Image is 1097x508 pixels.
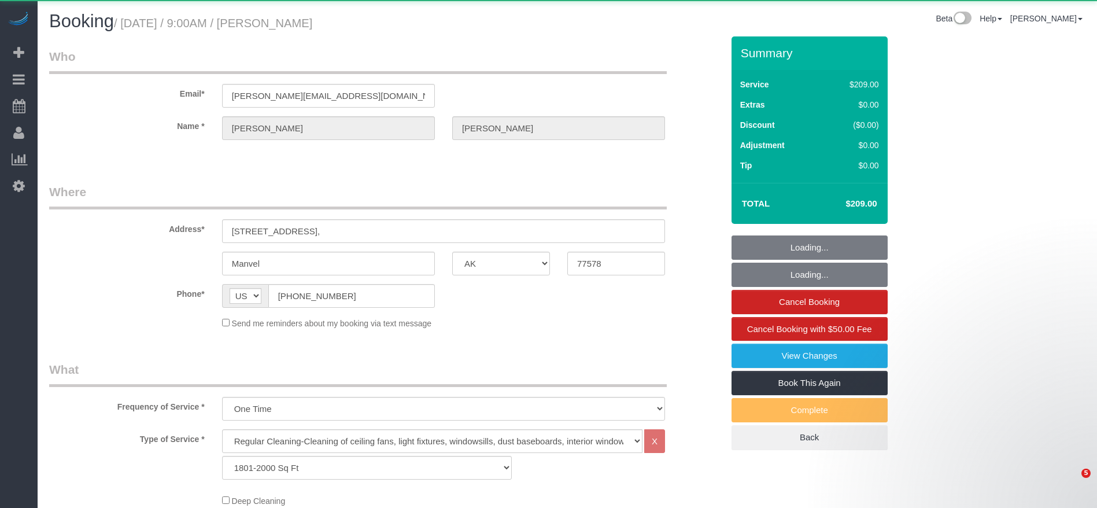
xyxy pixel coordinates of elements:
label: Extras [740,99,765,111]
label: Adjustment [740,139,785,151]
legend: Who [49,48,667,74]
span: Send me reminders about my booking via text message [232,319,432,328]
iframe: Intercom live chat [1058,469,1085,496]
a: Back [732,425,888,450]
a: Cancel Booking [732,290,888,314]
label: Type of Service * [40,429,213,445]
span: Booking [49,11,114,31]
div: $0.00 [825,139,879,151]
input: Phone* [268,284,435,308]
input: First Name* [222,116,435,140]
a: Cancel Booking with $50.00 Fee [732,317,888,341]
input: Zip Code* [567,252,665,275]
a: [PERSON_NAME] [1010,14,1083,23]
a: Book This Again [732,371,888,395]
label: Name * [40,116,213,132]
label: Discount [740,119,775,131]
h3: Summary [741,46,882,60]
legend: Where [49,183,667,209]
div: ($0.00) [825,119,879,131]
a: Help [980,14,1002,23]
h4: $209.00 [811,199,877,209]
input: Email* [222,84,435,108]
strong: Total [742,198,770,208]
span: Cancel Booking with $50.00 Fee [747,324,872,334]
span: Deep Cleaning [232,496,286,506]
input: City* [222,252,435,275]
label: Address* [40,219,213,235]
label: Email* [40,84,213,100]
label: Frequency of Service * [40,397,213,413]
a: Beta [936,14,972,23]
label: Service [740,79,769,90]
img: Automaid Logo [7,12,30,28]
a: View Changes [732,344,888,368]
label: Tip [740,160,752,171]
legend: What [49,361,667,387]
span: 5 [1081,469,1091,478]
div: $209.00 [825,79,879,90]
small: / [DATE] / 9:00AM / [PERSON_NAME] [114,17,312,30]
label: Phone* [40,284,213,300]
img: New interface [952,12,972,27]
div: $0.00 [825,99,879,111]
div: $0.00 [825,160,879,171]
input: Last Name* [452,116,665,140]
